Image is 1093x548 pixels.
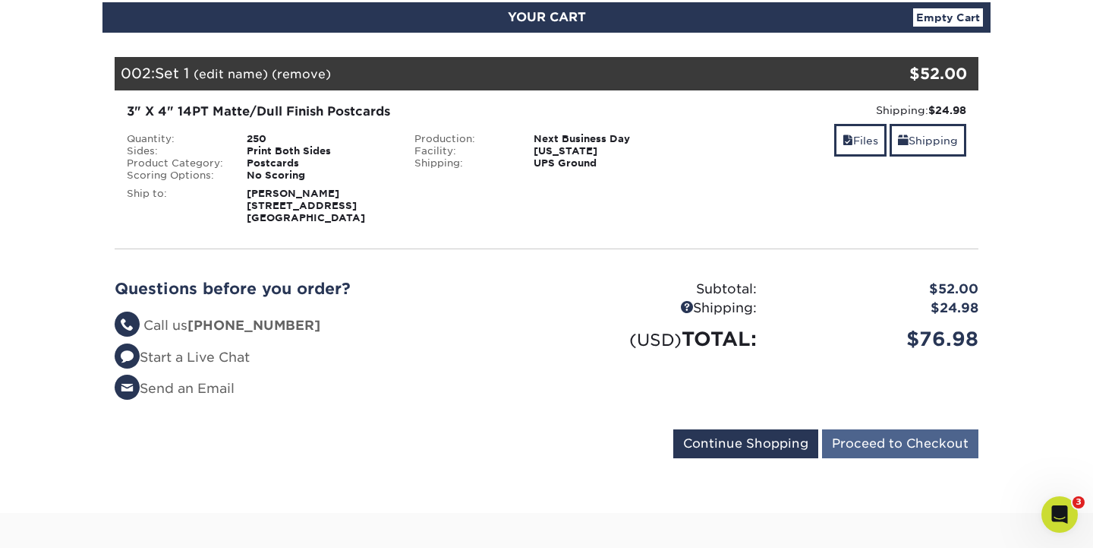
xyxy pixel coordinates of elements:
[522,145,690,157] div: [US_STATE]
[194,67,268,81] a: (edit name)
[403,157,523,169] div: Shipping:
[272,67,331,81] a: (remove)
[187,318,320,333] strong: [PHONE_NUMBER]
[1073,496,1085,508] span: 3
[546,325,768,353] div: TOTAL:
[843,135,853,147] span: files
[115,350,250,365] a: Start a Live Chat
[247,188,365,223] strong: [PERSON_NAME] [STREET_ADDRESS] [GEOGRAPHIC_DATA]
[235,133,403,145] div: 250
[235,145,403,157] div: Print Both Sides
[768,325,990,353] div: $76.98
[522,133,690,145] div: Next Business Day
[115,169,235,182] div: Scoring Options:
[768,280,990,299] div: $52.00
[4,502,129,543] iframe: Google Customer Reviews
[522,157,690,169] div: UPS Ground
[1041,496,1078,533] iframe: Intercom live chat
[403,145,523,157] div: Facility:
[115,280,535,298] h2: Questions before you order?
[834,62,967,85] div: $52.00
[115,157,235,169] div: Product Category:
[508,10,586,24] span: YOUR CART
[115,133,235,145] div: Quantity:
[235,169,403,182] div: No Scoring
[629,330,682,350] small: (USD)
[701,103,966,118] div: Shipping:
[155,65,189,81] span: Set 1
[890,124,966,157] a: Shipping
[546,280,768,299] div: Subtotal:
[115,316,535,336] li: Call us
[115,381,235,396] a: Send an Email
[898,135,909,147] span: shipping
[127,103,679,121] div: 3" X 4" 14PT Matte/Dull Finish Postcards
[913,8,983,27] a: Empty Cart
[115,145,235,157] div: Sides:
[115,188,235,224] div: Ship to:
[834,124,887,157] a: Files
[546,299,768,318] div: Shipping:
[115,57,834,90] div: 002:
[673,429,818,458] input: Continue Shopping
[235,157,403,169] div: Postcards
[928,104,966,116] strong: $24.98
[822,429,978,458] input: Proceed to Checkout
[768,299,990,318] div: $24.98
[403,133,523,145] div: Production:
